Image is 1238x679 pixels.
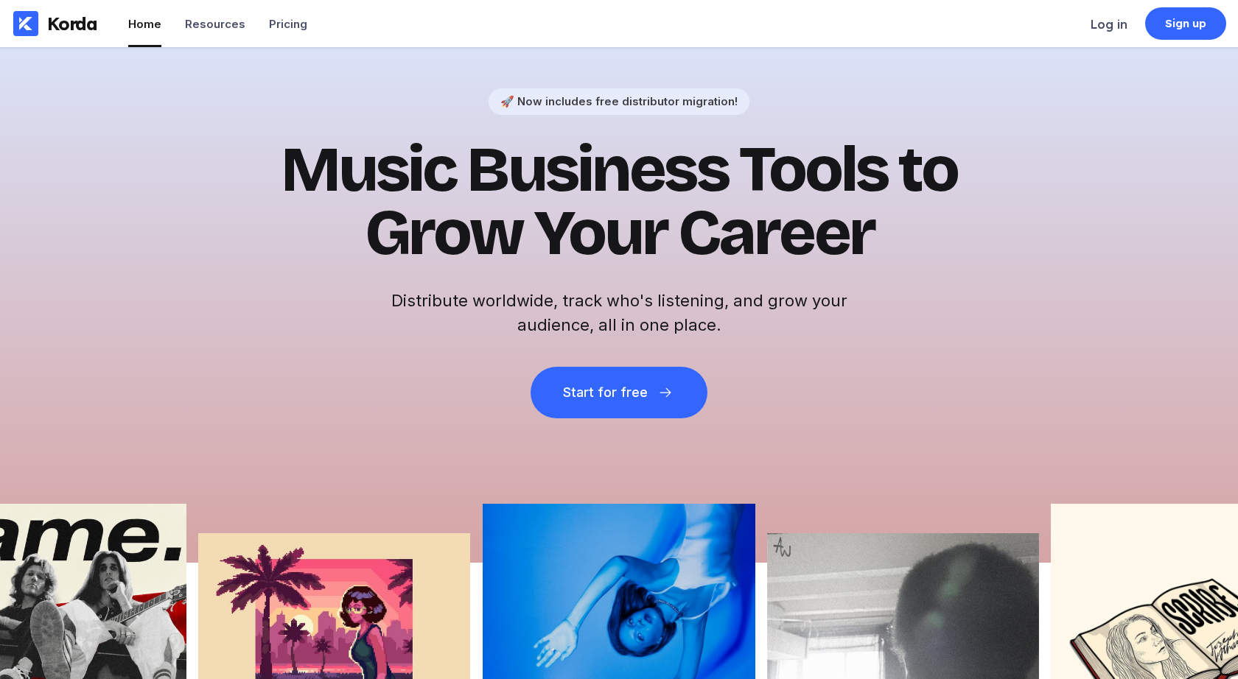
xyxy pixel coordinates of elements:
[128,17,161,31] div: Home
[1165,16,1207,31] div: Sign up
[185,17,245,31] div: Resources
[1145,7,1226,40] a: Sign up
[563,385,647,400] div: Start for free
[269,17,307,31] div: Pricing
[1091,17,1127,32] div: Log in
[258,138,980,265] h1: Music Business Tools to Grow Your Career
[47,13,97,35] div: Korda
[500,94,738,108] div: 🚀 Now includes free distributor migration!
[383,289,855,337] h2: Distribute worldwide, track who's listening, and grow your audience, all in one place.
[531,367,707,418] button: Start for free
